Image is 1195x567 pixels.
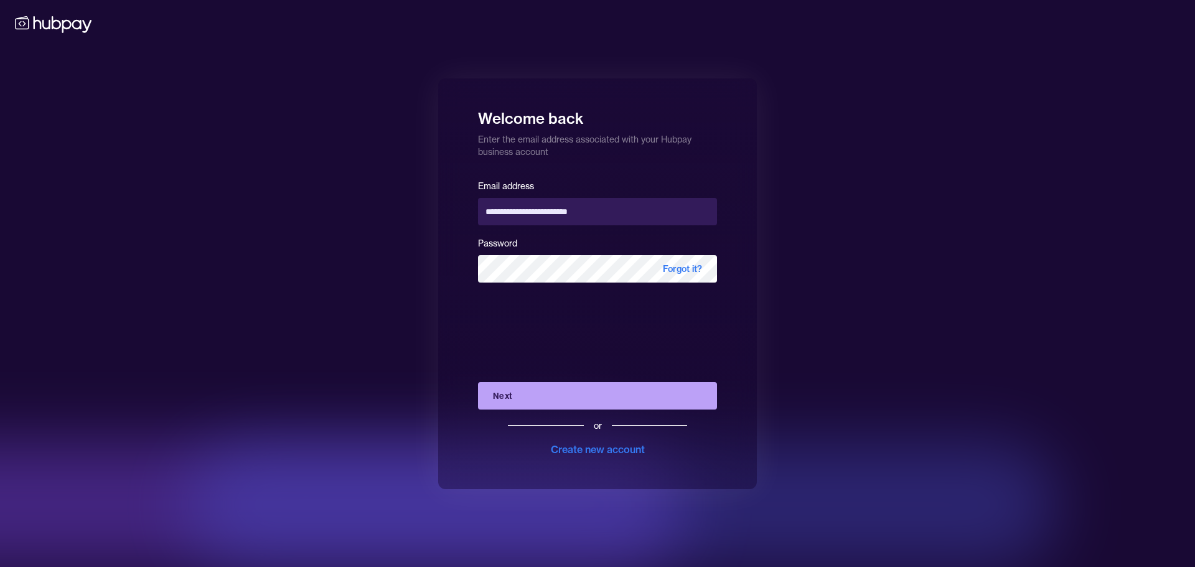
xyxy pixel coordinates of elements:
button: Next [478,382,717,410]
label: Password [478,238,517,249]
span: Forgot it? [648,255,717,283]
h1: Welcome back [478,101,717,128]
label: Email address [478,180,534,192]
p: Enter the email address associated with your Hubpay business account [478,128,717,158]
div: Create new account [551,442,645,457]
div: or [594,419,602,432]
